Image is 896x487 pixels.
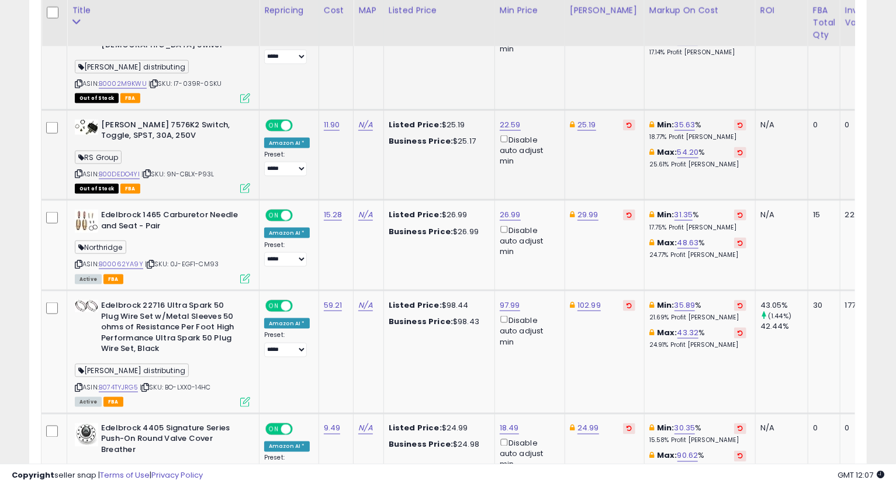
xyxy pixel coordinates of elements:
div: 0 [845,423,874,434]
div: $26.99 [389,227,486,237]
a: 90.62 [677,450,698,462]
p: 25.61% Profit [PERSON_NAME] [649,161,746,169]
div: ASIN: [75,300,250,405]
div: Inv. value [845,5,878,29]
span: ON [267,301,281,311]
b: Max: [657,450,677,461]
div: ASIN: [75,210,250,283]
div: Repricing [264,5,314,17]
span: All listings that are currently out of stock and unavailable for purchase on Amazon [75,93,119,103]
div: [PERSON_NAME] [570,5,639,17]
div: % [649,120,746,141]
div: Min Price [500,5,560,17]
div: N/A [760,210,799,220]
b: Max: [657,327,677,338]
span: ON [267,211,281,221]
p: 18.77% Profit [PERSON_NAME] [649,133,746,141]
span: ON [267,120,281,130]
div: $24.99 [389,423,486,434]
strong: Copyright [12,469,54,481]
span: | SKU: 0J-EGF1-CM93 [145,259,219,269]
a: Privacy Policy [151,469,203,481]
a: N/A [358,423,372,434]
b: Business Price: [389,135,453,147]
img: 51tpHBL44WL._SL40_.jpg [75,423,98,447]
div: Disable auto adjust min [500,314,556,347]
div: Amazon AI * [264,228,310,238]
b: Business Price: [389,226,453,237]
div: % [649,238,746,259]
span: OFF [291,424,310,434]
span: All listings currently available for purchase on Amazon [75,274,102,284]
div: % [649,300,746,322]
b: Edelbrock 4405 Signature Series Push-On Round Valve Cover Breather [101,423,243,459]
span: ON [267,424,281,434]
a: N/A [358,300,372,311]
span: FBA [103,274,123,284]
b: Business Price: [389,316,453,327]
small: (1.44%) [768,311,791,321]
div: ASIN: [75,120,250,193]
p: 17.75% Profit [PERSON_NAME] [649,224,746,232]
b: Edelbrock 22716 Ultra Spark 50 Plug Wire Set w/Metal Sleeves 50 ohms of Resistance Per Foot High ... [101,300,243,357]
div: 229.20 [845,210,874,220]
span: [PERSON_NAME] distributing [75,60,189,74]
div: % [649,423,746,445]
a: 30.35 [674,423,696,434]
div: 43.05% [760,300,808,311]
b: Listed Price: [389,209,442,220]
div: Preset: [264,39,310,65]
img: 417QlAspCzL._SL40_.jpg [75,300,98,312]
div: 1776.30 [845,300,874,311]
div: $25.19 [389,120,486,130]
div: Preset: [264,241,310,267]
span: Northridge [75,241,126,254]
div: $24.98 [389,440,486,450]
a: B0002M9KWU [99,79,147,89]
a: 11.90 [324,119,340,131]
a: 9.49 [324,423,341,434]
div: Preset: [264,331,310,357]
div: N/A [760,120,799,130]
span: FBA [120,93,140,103]
span: FBA [120,184,140,194]
a: 31.35 [674,209,693,221]
a: 59.21 [324,300,343,311]
div: ROI [760,5,803,17]
p: 24.77% Profit [PERSON_NAME] [649,251,746,259]
b: Listed Price: [389,423,442,434]
div: % [649,451,746,472]
a: 18.49 [500,423,519,434]
div: 15 [813,210,831,220]
div: Disable auto adjust min [500,224,556,258]
b: Min: [657,209,674,220]
a: 22.59 [500,119,521,131]
span: FBA [103,397,123,407]
div: $98.43 [389,316,486,327]
span: 2025-10-8 12:07 GMT [838,469,884,481]
div: Amazon AI * [264,138,310,148]
div: 0 [813,423,831,434]
span: OFF [291,211,310,221]
img: 31m3ReYgQEL._SL40_.jpg [75,120,98,135]
a: 97.99 [500,300,520,311]
span: All listings currently available for purchase on Amazon [75,397,102,407]
a: 102.99 [577,300,601,311]
a: 35.63 [674,119,696,131]
div: Title [72,5,254,17]
b: Min: [657,119,674,130]
p: 24.91% Profit [PERSON_NAME] [649,341,746,349]
p: 15.58% Profit [PERSON_NAME] [649,437,746,445]
a: N/A [358,209,372,221]
div: 0 [845,120,874,130]
a: 43.32 [677,327,699,339]
div: % [649,210,746,231]
div: $25.17 [389,136,486,147]
p: 17.14% Profit [PERSON_NAME] [649,48,746,57]
div: N/A [760,423,799,434]
a: 24.99 [577,423,599,434]
div: $26.99 [389,210,486,220]
a: B074TYJRG5 [99,382,138,392]
b: Min: [657,423,674,434]
div: Disable auto adjust min [500,437,556,471]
